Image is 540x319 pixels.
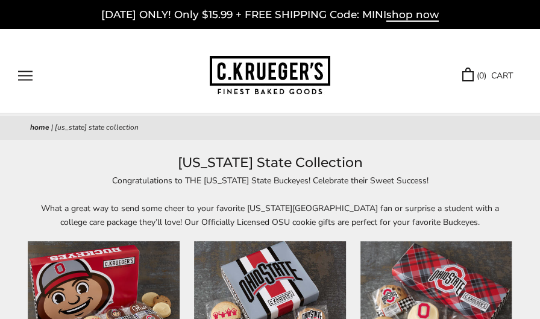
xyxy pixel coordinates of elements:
nav: breadcrumbs [30,122,510,134]
a: [DATE] ONLY! Only $15.99 + FREE SHIPPING Code: MINIshop now [101,8,439,22]
span: [US_STATE] State Collection [55,122,139,132]
span: | [51,122,53,132]
button: Open navigation [18,71,33,81]
h1: [US_STATE] State Collection [30,152,510,174]
p: Congratulations to THE [US_STATE] State Buckeyes! Celebrate their Sweet Success! [30,174,510,188]
a: (0) CART [462,69,513,83]
img: C.KRUEGER'S [210,56,330,95]
a: Home [30,122,49,132]
span: shop now [386,8,439,22]
p: What a great way to send some cheer to your favorite [US_STATE][GEOGRAPHIC_DATA] fan or surprise ... [30,201,510,229]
